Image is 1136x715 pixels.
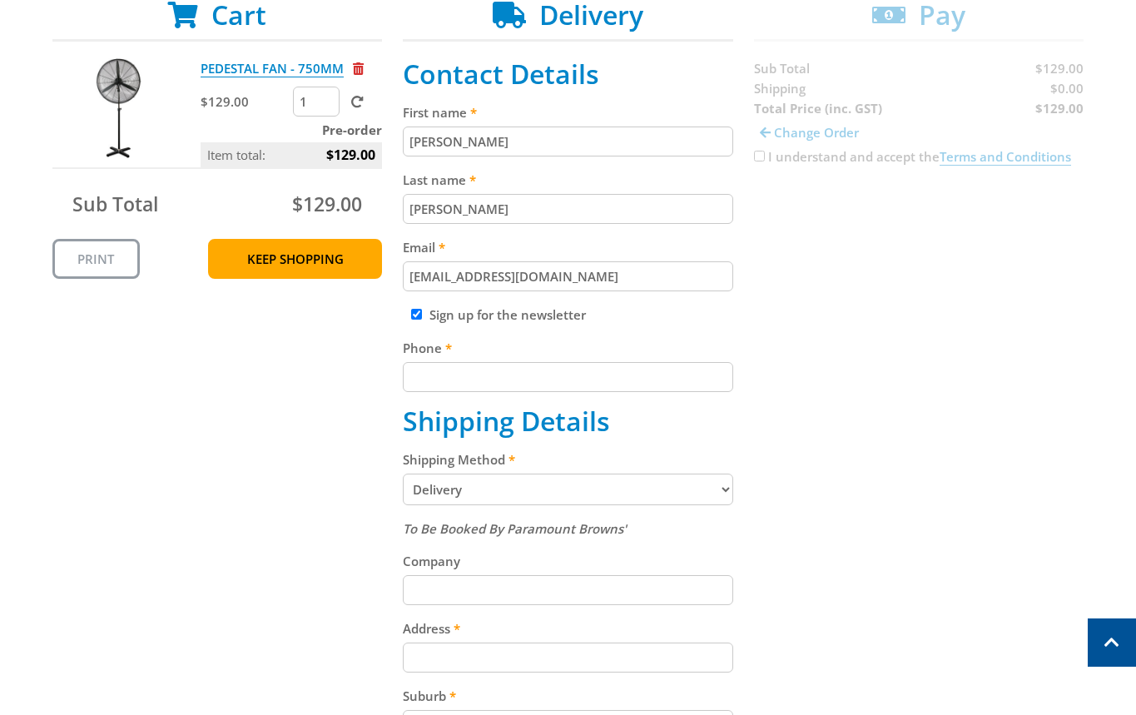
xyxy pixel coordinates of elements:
h2: Shipping Details [403,405,733,437]
img: PEDESTAL FAN - 750MM [68,58,168,158]
h2: Contact Details [403,58,733,90]
em: To Be Booked By Paramount Browns' [403,520,627,537]
label: Suburb [403,686,733,706]
input: Please enter your last name. [403,194,733,224]
label: Sign up for the newsletter [429,306,586,323]
label: Shipping Method [403,449,733,469]
p: $129.00 [201,92,290,112]
label: Phone [403,338,733,358]
label: Address [403,618,733,638]
span: $129.00 [326,142,375,167]
input: Please enter your first name. [403,127,733,156]
label: First name [403,102,733,122]
input: Please enter your telephone number. [403,362,733,392]
a: Remove from cart [353,60,364,77]
a: Print [52,239,140,279]
span: Sub Total [72,191,158,217]
input: Please enter your email address. [403,261,733,291]
label: Last name [403,170,733,190]
p: Item total: [201,142,382,167]
a: PEDESTAL FAN - 750MM [201,60,344,77]
select: Please select a shipping method. [403,474,733,505]
label: Company [403,551,733,571]
span: $129.00 [292,191,362,217]
p: Pre-order [201,120,382,140]
a: Keep Shopping [208,239,382,279]
input: Please enter your address. [403,643,733,673]
label: Email [403,237,733,257]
